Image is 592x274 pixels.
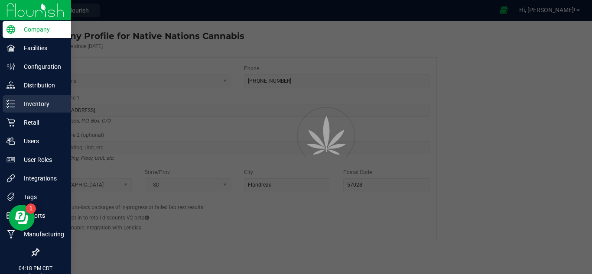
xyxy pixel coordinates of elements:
[15,192,67,202] p: Tags
[7,44,15,52] inline-svg: Facilities
[4,264,67,272] p: 04:18 PM CDT
[15,229,67,239] p: Manufacturing
[7,81,15,90] inline-svg: Distribution
[7,62,15,71] inline-svg: Configuration
[7,230,15,239] inline-svg: Manufacturing
[7,193,15,201] inline-svg: Tags
[7,211,15,220] inline-svg: Reports
[15,80,67,90] p: Distribution
[7,118,15,127] inline-svg: Retail
[15,155,67,165] p: User Roles
[15,61,67,72] p: Configuration
[15,99,67,109] p: Inventory
[15,43,67,53] p: Facilities
[15,173,67,184] p: Integrations
[7,155,15,164] inline-svg: User Roles
[9,205,35,231] iframe: Resource center
[15,117,67,128] p: Retail
[15,136,67,146] p: Users
[7,174,15,183] inline-svg: Integrations
[7,25,15,34] inline-svg: Company
[26,203,36,214] iframe: Resource center unread badge
[7,137,15,145] inline-svg: Users
[7,100,15,108] inline-svg: Inventory
[15,210,67,221] p: Reports
[15,24,67,35] p: Company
